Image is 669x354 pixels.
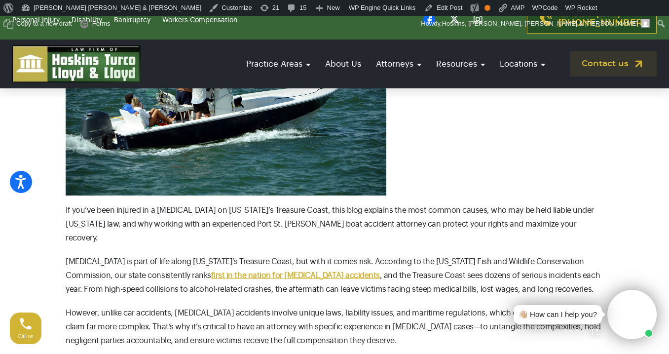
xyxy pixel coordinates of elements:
a: Practice Areas [241,50,315,78]
span: Call us [18,334,34,339]
p: If you’ve been injured in a [MEDICAL_DATA] on [US_STATE]’s Treasure Coast, this blog explains the... [66,203,603,245]
a: Resources [431,50,490,78]
span: Hoskins, [PERSON_NAME], [PERSON_NAME] & [PERSON_NAME] [442,20,638,27]
p: However, unlike car accidents, [MEDICAL_DATA] accidents involve unique laws, liability issues, an... [66,306,603,348]
div: 👋🏼 How can I help you? [519,309,597,320]
span: Copy to a new draft [16,16,72,32]
a: Contact us [570,51,657,77]
a: Bankruptcy [114,17,150,24]
a: Locations [495,50,550,78]
p: [MEDICAL_DATA] is part of life along [US_STATE]’s Treasure Coast, but with it comes risk. Accordi... [66,255,603,296]
a: first in the nation for [MEDICAL_DATA] accidents [211,272,380,279]
img: logo [12,45,141,82]
a: Howdy, [417,16,654,32]
a: About Us [320,50,366,78]
a: Workers Compensation [162,17,237,24]
a: Attorneys [371,50,426,78]
a: Open chat [585,322,605,343]
span: Forms [92,16,111,32]
div: OK [484,5,490,11]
